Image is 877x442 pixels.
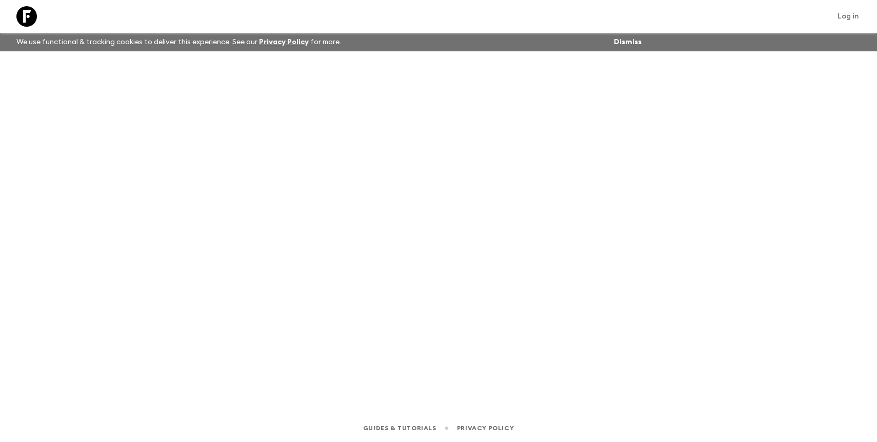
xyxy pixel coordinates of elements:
p: We use functional & tracking cookies to deliver this experience. See our for more. [12,33,345,51]
a: Log in [832,9,865,24]
a: Guides & Tutorials [363,422,436,434]
a: Privacy Policy [259,39,309,46]
button: Dismiss [611,35,644,49]
a: Privacy Policy [457,422,514,434]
